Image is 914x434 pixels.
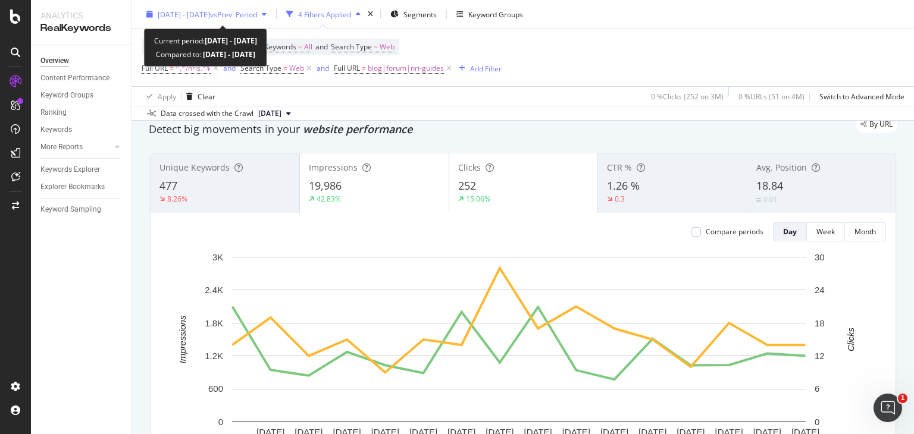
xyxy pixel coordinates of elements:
[264,42,296,52] span: Keywords
[40,124,123,136] a: Keywords
[854,227,876,237] div: Month
[205,318,223,328] text: 1.8K
[281,5,365,24] button: 4 Filters Applied
[807,222,845,241] button: Week
[156,48,255,61] div: Compared to:
[386,5,442,24] button: Segments
[170,63,174,73] span: =
[40,89,93,102] div: Keyword Groups
[40,163,123,176] a: Keywords Explorer
[315,42,328,52] span: and
[466,194,490,204] div: 15.06%
[815,87,904,106] button: Switch to Advanced Mode
[815,417,819,427] text: 0
[205,285,223,295] text: 2.4K
[317,63,329,73] div: and
[289,60,304,77] span: Web
[40,163,100,176] div: Keywords Explorer
[815,318,825,328] text: 18
[40,106,123,119] a: Ranking
[40,203,123,216] a: Keyword Sampling
[374,42,378,52] span: =
[158,91,176,101] div: Apply
[258,108,281,119] span: 2025 Sep. 1st
[756,178,783,193] span: 18.84
[142,87,176,106] button: Apply
[142,5,271,24] button: [DATE] - [DATE]vsPrev. Period
[846,327,856,351] text: Clicks
[756,198,761,202] img: Equal
[40,106,67,119] div: Ranking
[738,91,805,101] div: 0 % URLs ( 51 on 4M )
[403,9,437,19] span: Segments
[40,181,105,193] div: Explorer Bookmarks
[40,55,123,67] a: Overview
[181,87,215,106] button: Clear
[208,383,223,394] text: 600
[40,181,123,193] a: Explorer Bookmarks
[298,9,351,19] div: 4 Filters Applied
[40,10,122,21] div: Analytics
[368,60,444,77] span: blog|forum|nri-guides
[201,49,255,59] b: [DATE] - [DATE]
[317,62,329,74] button: and
[142,63,168,73] span: Full URL
[470,63,502,73] div: Add Filter
[454,61,502,76] button: Add Filter
[331,42,372,52] span: Search Type
[176,60,211,77] span: ^.*/nris.*$
[298,42,302,52] span: =
[304,39,312,55] span: All
[210,9,257,19] span: vs Prev. Period
[159,178,177,193] span: 477
[815,252,825,262] text: 30
[783,227,797,237] div: Day
[253,106,296,121] button: [DATE]
[167,194,187,204] div: 8.26%
[815,285,825,295] text: 24
[819,91,904,101] div: Switch to Advanced Mode
[773,222,807,241] button: Day
[458,162,481,173] span: Clicks
[452,5,528,24] button: Keyword Groups
[607,178,640,193] span: 1.26 %
[40,72,123,84] a: Content Performance
[309,178,342,193] span: 19,986
[763,194,778,205] div: 0.01
[845,222,886,241] button: Month
[205,351,223,361] text: 1.2K
[815,383,819,394] text: 6
[380,39,395,55] span: Web
[362,63,366,73] span: ≠
[815,351,825,361] text: 12
[40,55,69,67] div: Overview
[177,315,187,363] text: Impressions
[161,108,253,119] div: Data crossed with the Crawl
[218,417,223,427] text: 0
[240,63,281,73] span: Search Type
[223,62,236,74] button: and
[158,9,210,19] span: [DATE] - [DATE]
[223,63,236,73] div: and
[309,162,358,173] span: Impressions
[334,63,360,73] span: Full URL
[816,227,835,237] div: Week
[365,8,375,20] div: times
[154,34,257,48] div: Current period:
[283,63,287,73] span: =
[706,227,763,237] div: Compare periods
[607,162,632,173] span: CTR %
[40,203,101,216] div: Keyword Sampling
[205,36,257,46] b: [DATE] - [DATE]
[40,141,83,153] div: More Reports
[40,89,123,102] a: Keyword Groups
[40,124,72,136] div: Keywords
[40,72,109,84] div: Content Performance
[756,162,807,173] span: Avg. Position
[198,91,215,101] div: Clear
[869,121,893,128] span: By URL
[458,178,476,193] span: 252
[40,141,111,153] a: More Reports
[212,252,223,262] text: 3K
[874,394,902,422] iframe: Intercom live chat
